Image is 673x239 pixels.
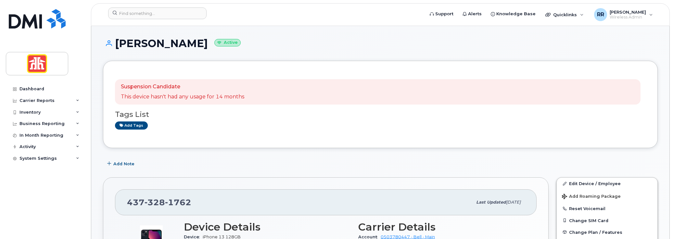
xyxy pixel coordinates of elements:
h3: Tags List [115,110,646,119]
span: Last updated [476,200,506,205]
span: 1762 [165,197,191,207]
span: Change Plan / Features [569,230,622,234]
span: Add Note [113,161,134,167]
a: Edit Device / Employee [557,178,657,189]
span: 437 [127,197,191,207]
small: Active [214,39,241,46]
a: Add tags [115,121,148,130]
span: Add Roaming Package [562,194,621,200]
button: Reset Voicemail [557,203,657,214]
button: Change SIM Card [557,215,657,226]
h1: [PERSON_NAME] [103,38,658,49]
h3: Carrier Details [358,221,525,233]
p: Suspension Candidate [121,83,244,91]
button: Add Roaming Package [557,189,657,203]
button: Add Note [103,158,140,170]
span: 328 [145,197,165,207]
p: This device hasn't had any usage for 14 months [121,93,244,101]
button: Change Plan / Features [557,226,657,238]
h3: Device Details [184,221,350,233]
span: [DATE] [506,200,521,205]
